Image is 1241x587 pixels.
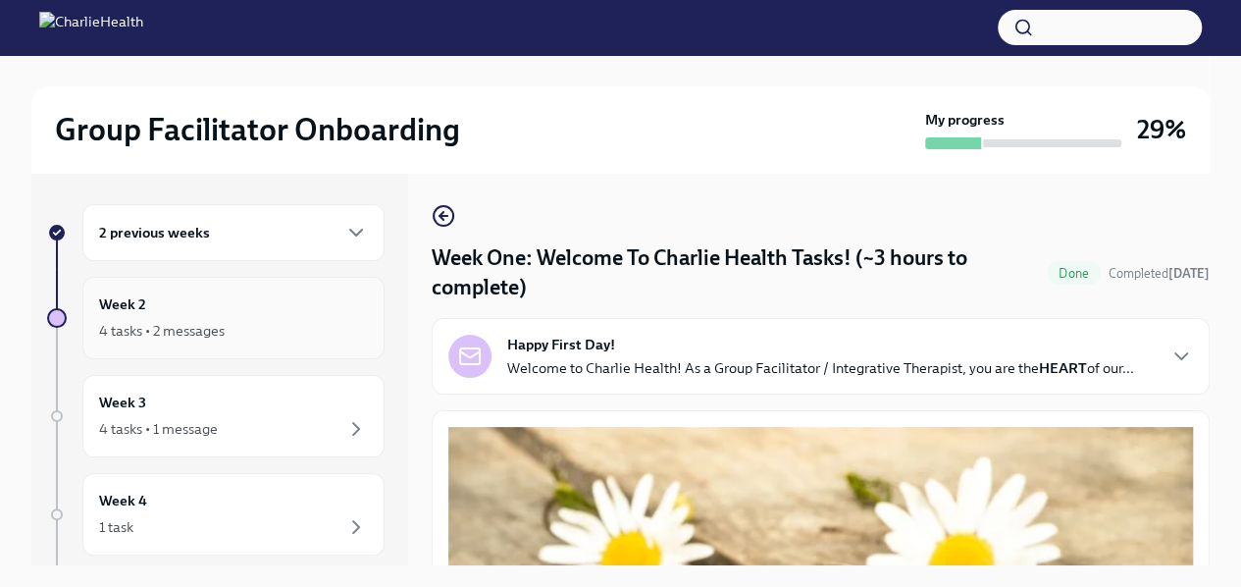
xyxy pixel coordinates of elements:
[1047,266,1101,281] span: Done
[47,375,385,457] a: Week 34 tasks • 1 message
[1039,359,1087,377] strong: HEART
[507,358,1134,378] p: Welcome to Charlie Health! As a Group Facilitator / Integrative Therapist, you are the of our...
[1168,266,1210,281] strong: [DATE]
[55,110,460,149] h2: Group Facilitator Onboarding
[925,110,1005,130] strong: My progress
[99,490,147,511] h6: Week 4
[47,277,385,359] a: Week 24 tasks • 2 messages
[99,517,133,537] div: 1 task
[99,222,210,243] h6: 2 previous weeks
[1109,266,1210,281] span: Completed
[47,473,385,556] a: Week 41 task
[99,419,218,439] div: 4 tasks • 1 message
[99,293,146,315] h6: Week 2
[1137,112,1186,147] h3: 29%
[99,321,225,341] div: 4 tasks • 2 messages
[99,392,146,413] h6: Week 3
[432,243,1039,302] h4: Week One: Welcome To Charlie Health Tasks! (~3 hours to complete)
[507,335,615,354] strong: Happy First Day!
[82,204,385,261] div: 2 previous weeks
[1109,264,1210,283] span: September 23rd, 2025 13:45
[39,12,143,43] img: CharlieHealth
